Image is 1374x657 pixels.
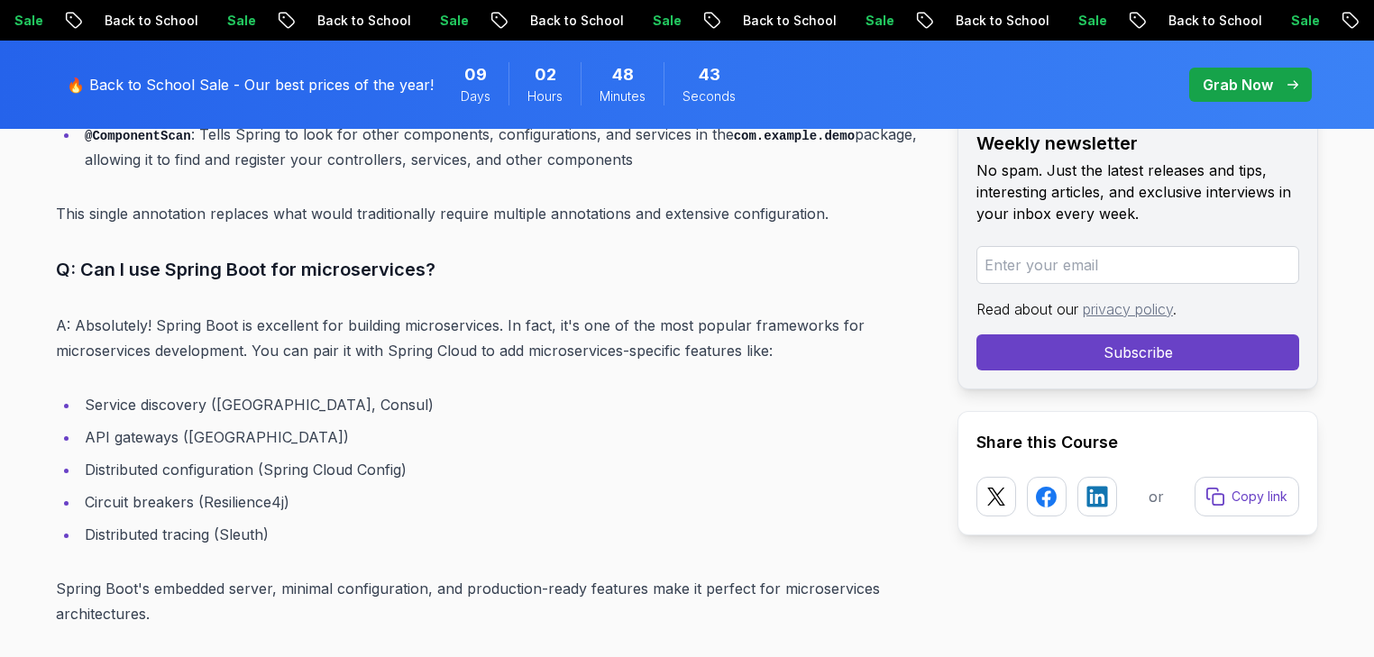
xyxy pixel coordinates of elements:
[1031,12,1089,30] p: Sale
[56,576,929,626] p: Spring Boot's embedded server, minimal configuration, and production-ready features make it perfe...
[1195,477,1299,516] button: Copy link
[483,12,606,30] p: Back to School
[976,334,1299,370] button: Subscribe
[600,87,646,105] span: Minutes
[1203,74,1273,96] p: Grab Now
[1149,486,1164,507] p: or
[696,12,819,30] p: Back to School
[58,12,180,30] p: Back to School
[976,131,1299,156] h2: Weekly newsletter
[56,255,929,284] h3: Q: Can I use Spring Boot for microservices?
[464,62,487,87] span: 9 Days
[976,160,1299,224] p: No spam. Just the latest releases and tips, interesting articles, and exclusive interviews in you...
[1122,12,1244,30] p: Back to School
[909,12,1031,30] p: Back to School
[734,129,855,143] code: com.example.demo
[976,298,1299,320] p: Read about our .
[606,12,664,30] p: Sale
[527,87,563,105] span: Hours
[535,62,556,87] span: 2 Hours
[67,74,434,96] p: 🔥 Back to School Sale - Our best prices of the year!
[1244,12,1302,30] p: Sale
[976,246,1299,284] input: Enter your email
[79,489,929,515] li: Circuit breakers (Resilience4j)
[393,12,451,30] p: Sale
[461,87,490,105] span: Days
[56,201,929,226] p: This single annotation replaces what would traditionally require multiple annotations and extensi...
[79,392,929,417] li: Service discovery ([GEOGRAPHIC_DATA], Consul)
[1232,488,1287,506] p: Copy link
[79,457,929,482] li: Distributed configuration (Spring Cloud Config)
[85,129,191,143] code: @ComponentScan
[976,430,1299,455] h2: Share this Course
[270,12,393,30] p: Back to School
[79,522,929,547] li: Distributed tracing (Sleuth)
[79,424,929,450] li: API gateways ([GEOGRAPHIC_DATA])
[819,12,876,30] p: Sale
[699,62,720,87] span: 43 Seconds
[56,313,929,363] p: A: Absolutely! Spring Boot is excellent for building microservices. In fact, it's one of the most...
[1083,300,1173,318] a: privacy policy
[180,12,238,30] p: Sale
[79,122,929,173] li: : Tells Spring to look for other components, configurations, and services in the package, allowin...
[612,62,634,87] span: 48 Minutes
[682,87,736,105] span: Seconds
